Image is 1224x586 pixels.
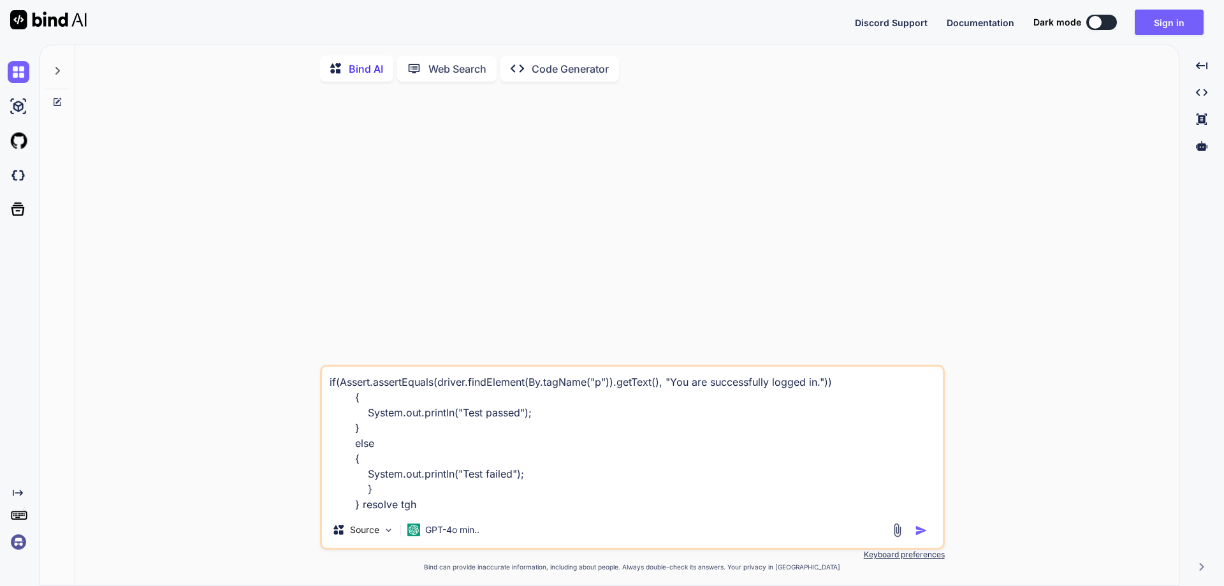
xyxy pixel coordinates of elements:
span: Documentation [947,17,1014,28]
img: Pick Models [383,525,394,536]
button: Discord Support [855,16,928,29]
textarea: if(Assert.assertEquals(driver.findElement(By.tagName("p")).getText(), "You are successfully logge... [322,367,943,512]
button: Documentation [947,16,1014,29]
p: Bind AI [349,61,383,77]
p: Web Search [428,61,486,77]
button: Sign in [1135,10,1204,35]
p: Bind can provide inaccurate information, including about people. Always double-check its answers.... [320,562,945,572]
p: Code Generator [532,61,609,77]
img: darkCloudIdeIcon [8,165,29,186]
img: GPT-4o mini [407,524,420,536]
img: signin [8,531,29,553]
img: githubLight [8,130,29,152]
img: chat [8,61,29,83]
p: GPT-4o min.. [425,524,479,536]
span: Discord Support [855,17,928,28]
p: Source [350,524,379,536]
p: Keyboard preferences [320,550,945,560]
img: Bind AI [10,10,87,29]
span: Dark mode [1033,16,1081,29]
img: attachment [890,523,905,538]
img: ai-studio [8,96,29,117]
img: icon [915,524,928,537]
